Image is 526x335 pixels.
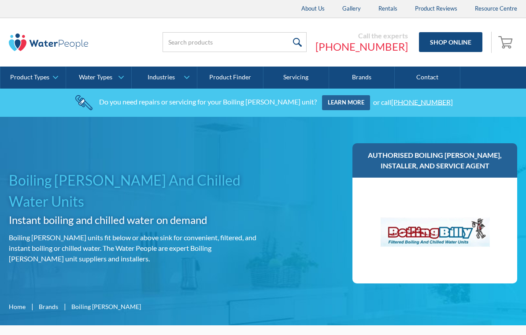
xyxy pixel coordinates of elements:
[71,302,141,311] div: Boiling [PERSON_NAME]
[9,232,259,264] p: Boiling [PERSON_NAME] units fit below or above sink for convenient, filtered, and instant boiling...
[30,301,34,312] div: |
[322,95,370,110] a: Learn more
[99,97,317,106] div: Do you need repairs or servicing for your Boiling [PERSON_NAME] unit?
[197,67,263,89] a: Product Finder
[39,302,58,311] a: Brands
[498,35,515,49] img: shopping cart
[315,31,408,40] div: Call the experts
[132,67,197,89] a: Industries
[63,301,67,312] div: |
[369,186,501,275] img: Boiling billy
[66,67,131,89] a: Water Types
[263,67,329,89] a: Servicing
[9,170,259,212] h1: Boiling [PERSON_NAME] And Chilled Water Units
[79,74,112,81] div: Water Types
[9,212,259,228] h2: Instant boiling and chilled water on demand
[315,40,408,53] a: [PHONE_NUMBER]
[329,67,395,89] a: Brands
[395,67,460,89] a: Contact
[9,33,88,51] img: The Water People
[0,67,66,89] a: Product Types
[391,97,453,106] a: [PHONE_NUMBER]
[9,302,26,311] a: Home
[361,150,508,171] h3: Authorised Boiling [PERSON_NAME], installer, and service agent
[373,97,453,106] div: or call
[163,32,307,52] input: Search products
[496,32,517,53] a: Open empty cart
[419,32,482,52] a: Shop Online
[148,74,175,81] div: Industries
[10,74,49,81] div: Product Types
